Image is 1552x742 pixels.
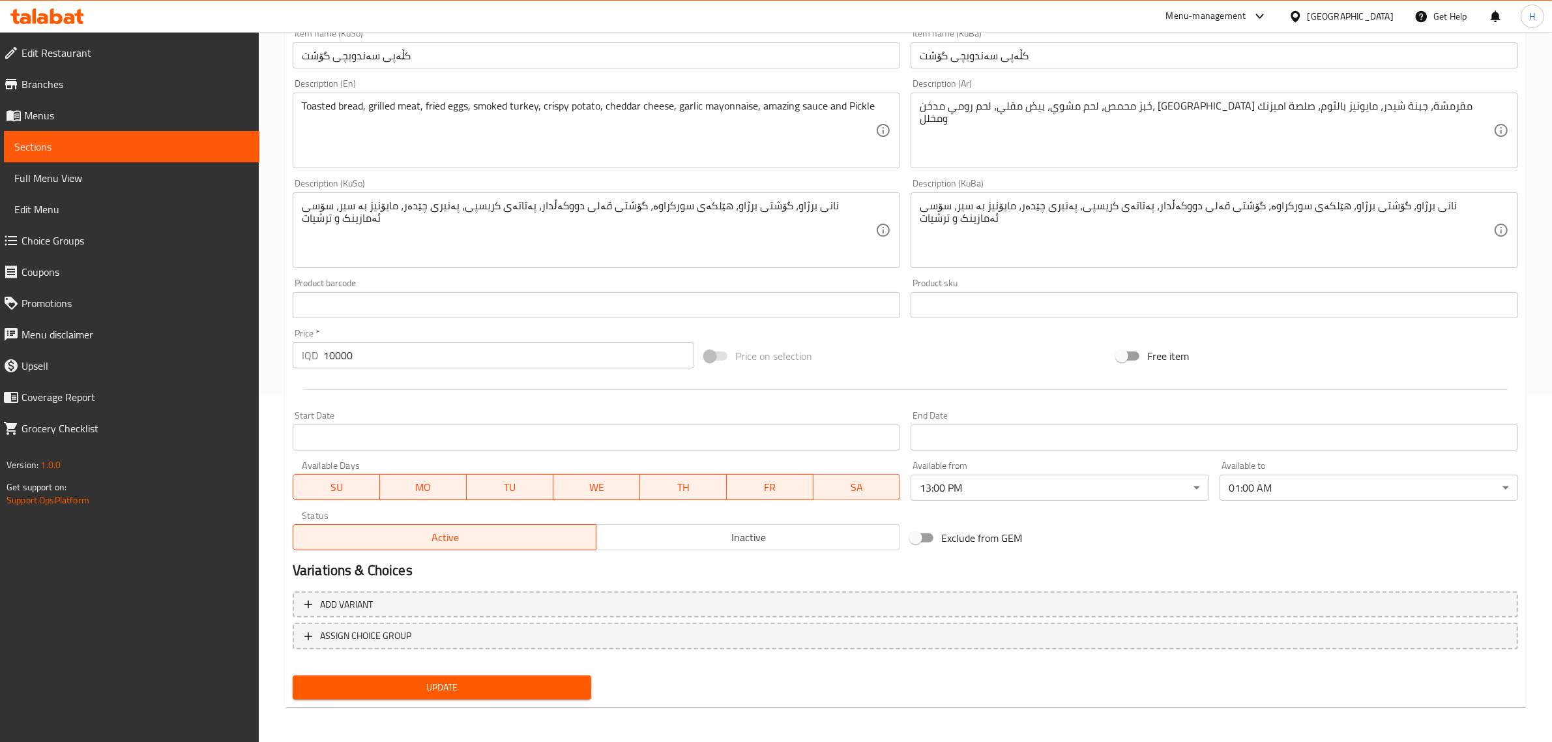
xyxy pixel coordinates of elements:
input: Enter name KuBa [911,42,1518,68]
span: Get support on: [7,479,66,496]
input: Please enter price [323,342,694,368]
input: Please enter product barcode [293,292,900,318]
span: Edit Menu [14,201,249,217]
input: Enter name KuSo [293,42,900,68]
button: WE [553,474,640,500]
div: 01:00 AM [1220,475,1518,501]
span: Grocery Checklist [22,421,249,436]
span: Promotions [22,295,249,311]
button: Inactive [596,524,900,550]
button: ASSIGN CHOICE GROUP [293,623,1518,649]
span: Add variant [320,597,373,613]
h2: Variations & Choices [293,561,1518,580]
span: FR [732,478,808,497]
p: IQD [302,348,318,363]
span: Free item [1147,348,1189,364]
button: Add variant [293,591,1518,618]
button: MO [380,474,467,500]
span: Sections [14,139,249,155]
button: Active [293,524,597,550]
textarea: نانی برژاو، گۆشتی برژاو، هێلکەی سورکراوە، گۆشتی قەلی دووکەڵدار، پەتاتەی کریسپی، پەنیری چێدەر، مای... [302,200,875,261]
span: TU [472,478,548,497]
span: SA [819,478,895,497]
button: TH [640,474,727,500]
span: Active [299,528,592,547]
span: Upsell [22,358,249,374]
textarea: Toasted bread, grilled meat, fried eggs, smoked turkey, crispy potato, cheddar cheese, garlic may... [302,100,875,162]
span: ASSIGN CHOICE GROUP [320,628,411,644]
span: Version: [7,456,38,473]
button: FR [727,474,813,500]
a: Support.OpsPlatform [7,492,89,509]
span: WE [559,478,635,497]
span: Price on selection [735,348,812,364]
textarea: خبز محمص، لحم مشوي، بيض مقلي، لحم رومي مدخن، [GEOGRAPHIC_DATA] مقرمشة، جبنة شيدر، مايونيز بالثوم،... [920,100,1493,162]
span: Choice Groups [22,233,249,248]
span: SU [299,478,375,497]
span: Inactive [602,528,895,547]
span: H [1529,9,1535,23]
span: Exclude from GEM [941,530,1022,546]
span: Menus [24,108,249,123]
button: SA [813,474,900,500]
div: 13:00 PM [911,475,1209,501]
a: Edit Menu [4,194,259,225]
span: MO [385,478,461,497]
span: Branches [22,76,249,92]
span: 1.0.0 [40,456,61,473]
a: Full Menu View [4,162,259,194]
span: TH [645,478,722,497]
span: Coupons [22,264,249,280]
button: SU [293,474,380,500]
button: TU [467,474,553,500]
div: Menu-management [1166,8,1246,24]
span: Edit Restaurant [22,45,249,61]
textarea: نانی برژاو، گۆشتی برژاو، هێلکەی سورکراوە، گۆشتی قەلی دووکەڵدار، پەتاتەی کریسپی، پەنیری چێدەر، مای... [920,200,1493,261]
span: Full Menu View [14,170,249,186]
span: Coverage Report [22,389,249,405]
button: Update [293,675,591,700]
input: Please enter product sku [911,292,1518,318]
span: Menu disclaimer [22,327,249,342]
a: Sections [4,131,259,162]
span: Update [303,679,581,696]
div: [GEOGRAPHIC_DATA] [1308,9,1394,23]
